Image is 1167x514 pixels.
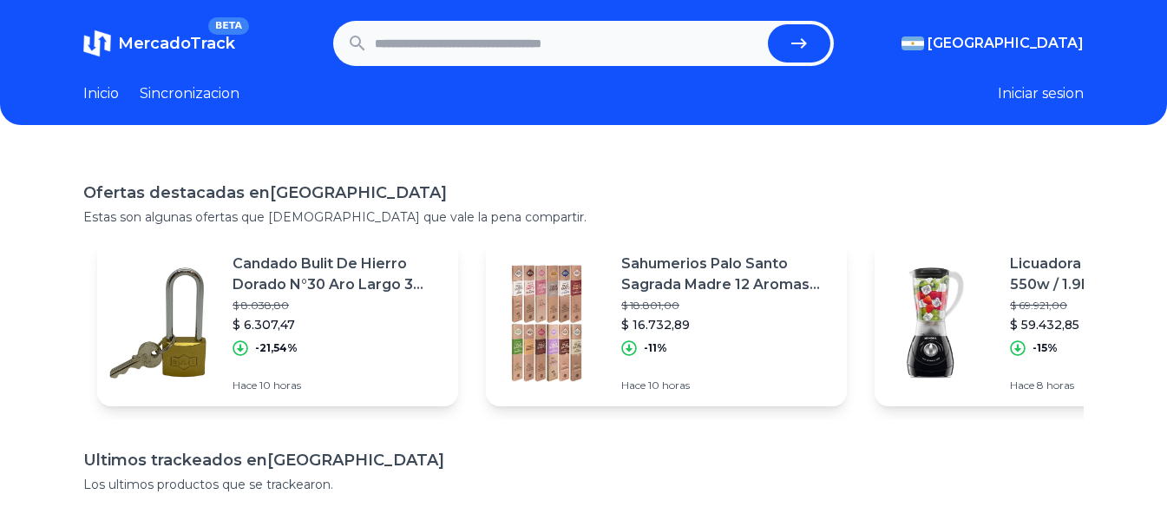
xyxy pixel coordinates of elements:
h1: Ofertas destacadas en [GEOGRAPHIC_DATA] [83,181,1084,205]
p: $ 6.307,47 [233,316,444,333]
a: Inicio [83,83,119,104]
img: Featured image [486,262,607,384]
p: Hace 10 horas [621,379,833,392]
a: Featured imageSahumerios Palo Santo Sagrada Madre 12 Aromas Linea Completa$ 18.801,00$ 16.732,89-... [486,240,847,406]
p: -11% [644,341,667,355]
span: BETA [208,17,249,35]
p: Candado Bulit De Hierro Dorado N°30 Aro Largo 3 Llaves [233,254,444,295]
img: MercadoTrack [83,30,111,57]
button: [GEOGRAPHIC_DATA] [901,33,1084,54]
a: MercadoTrackBETA [83,30,235,57]
p: Hace 10 horas [233,379,444,392]
h1: Ultimos trackeados en [GEOGRAPHIC_DATA] [83,448,1084,472]
p: $ 8.038,80 [233,299,444,313]
p: Estas son algunas ofertas que [DEMOGRAPHIC_DATA] que vale la pena compartir. [83,208,1084,226]
span: [GEOGRAPHIC_DATA] [928,33,1084,54]
a: Featured imageCandado Bulit De Hierro Dorado N°30 Aro Largo 3 Llaves$ 8.038,80$ 6.307,47-21,54%Ha... [97,240,458,406]
p: Los ultimos productos que se trackearon. [83,476,1084,493]
p: $ 18.801,00 [621,299,833,313]
p: -15% [1033,341,1058,355]
img: Argentina [901,36,924,50]
button: Iniciar sesion [998,83,1084,104]
p: Sahumerios Palo Santo Sagrada Madre 12 Aromas Linea Completa [621,254,833,295]
a: Sincronizacion [140,83,239,104]
img: Featured image [97,262,219,384]
img: Featured image [875,262,996,384]
span: MercadoTrack [118,34,235,53]
p: -21,54% [255,341,298,355]
p: $ 16.732,89 [621,316,833,333]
